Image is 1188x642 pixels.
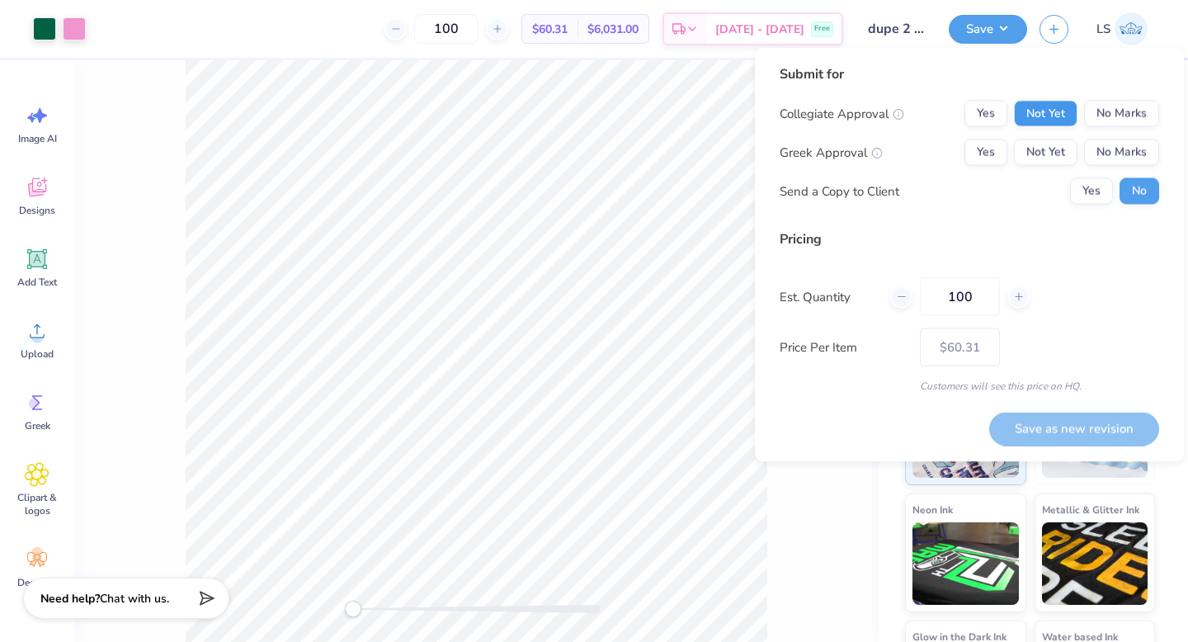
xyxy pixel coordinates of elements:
[10,491,64,517] span: Clipart & logos
[814,23,830,35] span: Free
[345,601,361,617] div: Accessibility label
[780,182,899,201] div: Send a Copy to Client
[780,104,904,123] div: Collegiate Approval
[949,15,1027,44] button: Save
[912,522,1019,605] img: Neon Ink
[1089,12,1155,45] a: LS
[21,347,54,361] span: Upload
[856,12,936,45] input: Untitled Design
[780,287,878,306] label: Est. Quantity
[17,576,57,589] span: Decorate
[1084,101,1159,127] button: No Marks
[780,64,1159,84] div: Submit for
[1096,20,1110,39] span: LS
[715,21,804,38] span: [DATE] - [DATE]
[1042,522,1148,605] img: Metallic & Glitter Ink
[19,204,55,217] span: Designs
[1014,101,1077,127] button: Not Yet
[964,101,1007,127] button: Yes
[912,501,953,518] span: Neon Ink
[40,591,100,607] strong: Need help?
[1084,139,1159,166] button: No Marks
[18,132,57,145] span: Image AI
[587,21,639,38] span: $6,031.00
[25,419,50,432] span: Greek
[1115,12,1148,45] img: Laken Salyers
[780,229,1159,249] div: Pricing
[17,276,57,289] span: Add Text
[920,278,1000,316] input: – –
[780,143,883,162] div: Greek Approval
[1120,178,1159,205] button: No
[1070,178,1113,205] button: Yes
[964,139,1007,166] button: Yes
[780,379,1159,394] div: Customers will see this price on HQ.
[1014,139,1077,166] button: Not Yet
[532,21,568,38] span: $60.31
[414,14,478,44] input: – –
[100,591,169,607] span: Chat with us.
[780,338,907,356] label: Price Per Item
[1042,501,1139,518] span: Metallic & Glitter Ink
